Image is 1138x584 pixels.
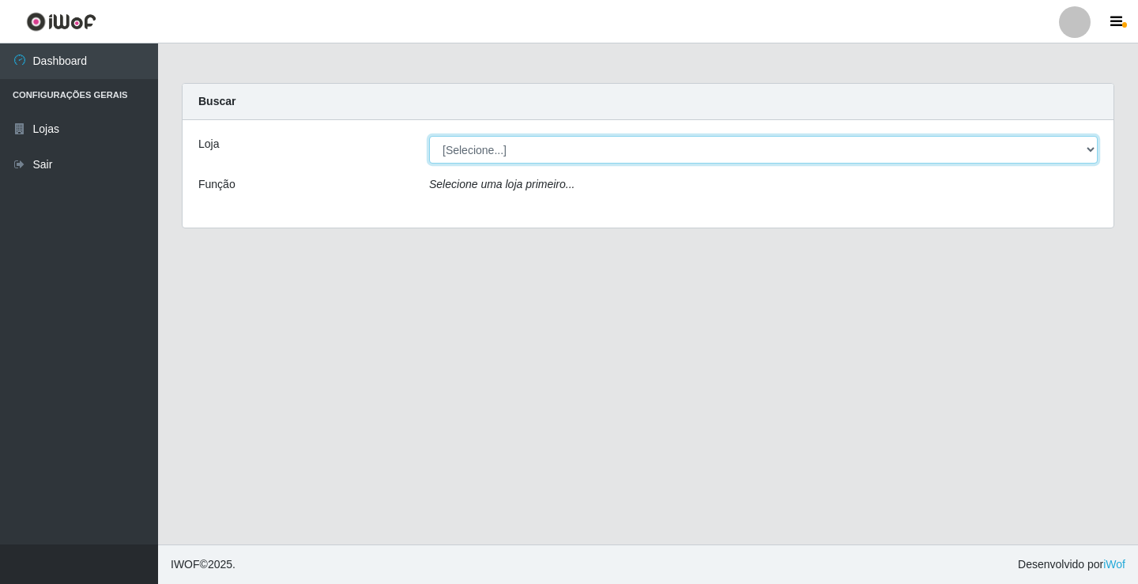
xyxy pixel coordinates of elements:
[171,558,200,571] span: IWOF
[198,95,236,107] strong: Buscar
[198,176,236,193] label: Função
[1018,556,1125,573] span: Desenvolvido por
[198,136,219,153] label: Loja
[26,12,96,32] img: CoreUI Logo
[1103,558,1125,571] a: iWof
[171,556,236,573] span: © 2025 .
[429,178,575,190] i: Selecione uma loja primeiro...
